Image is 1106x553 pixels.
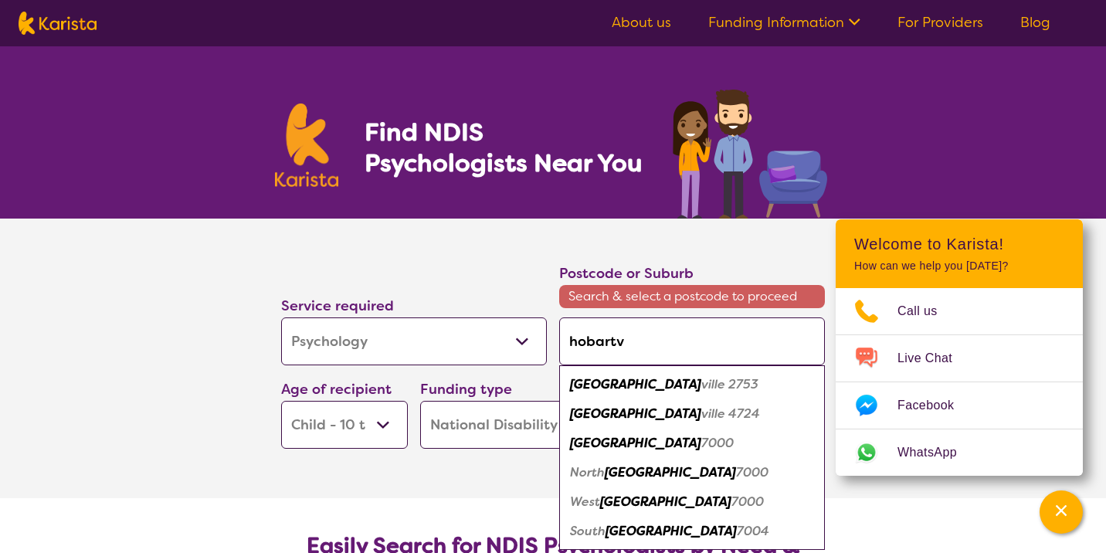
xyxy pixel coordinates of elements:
em: [GEOGRAPHIC_DATA] [605,464,736,480]
label: Postcode or Suburb [559,264,694,283]
label: Service required [281,297,394,315]
em: South [570,523,606,539]
ul: Choose channel [836,288,1083,476]
p: How can we help you [DATE]? [854,260,1064,273]
em: ville 4724 [701,405,760,422]
button: Channel Menu [1040,490,1083,534]
h2: Welcome to Karista! [854,235,1064,253]
em: [GEOGRAPHIC_DATA] [606,523,737,539]
em: [GEOGRAPHIC_DATA] [570,376,701,392]
div: Hobartville 2753 [567,370,817,399]
h1: Find NDIS Psychologists Near You [365,117,650,178]
div: South Hobart 7004 [567,517,817,546]
img: Karista logo [19,12,97,35]
em: 7000 [701,435,734,451]
span: Live Chat [897,347,971,370]
a: About us [612,13,671,32]
a: Funding Information [708,13,860,32]
em: 7000 [736,464,768,480]
img: psychology [667,83,831,219]
input: Type [559,317,825,365]
span: Search & select a postcode to proceed [559,285,825,308]
label: Age of recipient [281,380,392,399]
div: Hobartville 4724 [567,399,817,429]
a: Blog [1020,13,1050,32]
em: North [570,464,605,480]
a: Web link opens in a new tab. [836,429,1083,476]
div: Channel Menu [836,219,1083,476]
a: For Providers [897,13,983,32]
em: West [570,494,600,510]
span: Facebook [897,394,972,417]
em: [GEOGRAPHIC_DATA] [570,405,701,422]
em: [GEOGRAPHIC_DATA] [600,494,731,510]
div: West Hobart 7000 [567,487,817,517]
em: [GEOGRAPHIC_DATA] [570,435,701,451]
span: Call us [897,300,956,323]
em: 7000 [731,494,764,510]
span: WhatsApp [897,441,975,464]
div: Hobart 7000 [567,429,817,458]
label: Funding type [420,380,512,399]
em: ville 2753 [701,376,758,392]
em: 7004 [737,523,769,539]
img: Karista logo [275,103,338,187]
div: North Hobart 7000 [567,458,817,487]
